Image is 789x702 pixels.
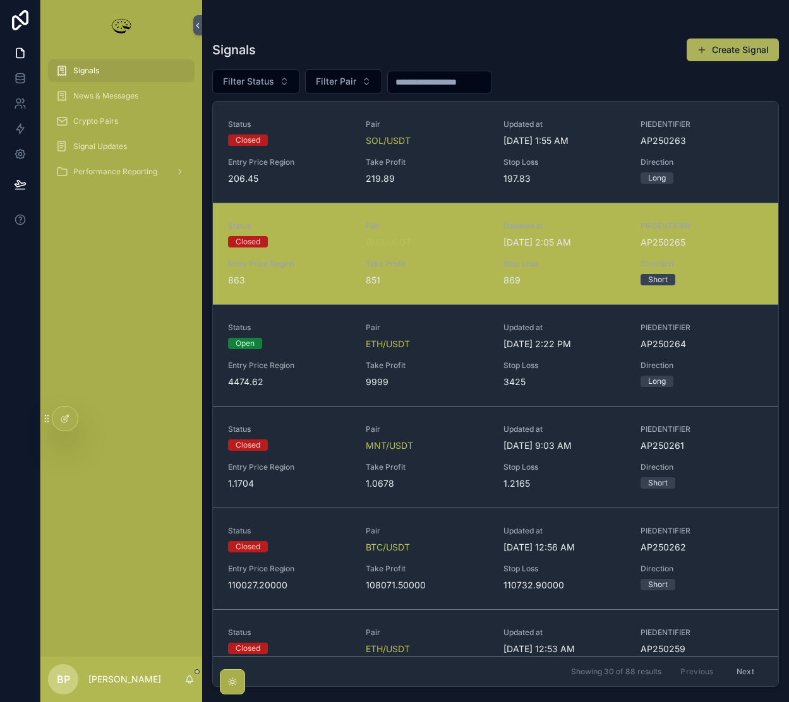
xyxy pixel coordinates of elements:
[503,172,626,185] span: 197.83
[641,338,763,350] span: AP250264
[213,102,778,203] a: StatusClosedPairSOL/USDTUpdated at[DATE] 1:55 AMPIEDENTIFIERAP250263Entry Price Region206.45Take ...
[109,15,134,35] img: App logo
[503,541,626,554] span: [DATE] 12:56 AM
[366,134,411,147] a: SOL/USDT
[641,424,763,434] span: PIEDENTIFIER
[366,424,488,434] span: Pair
[366,579,488,592] span: 108071.50000
[366,439,413,452] a: MNT/USDT
[641,526,763,536] span: PIEDENTIFIER
[228,172,351,185] span: 206.45
[641,221,763,231] span: PIEDENTIFIER
[48,135,195,158] a: Signal Updates
[366,236,411,249] a: BNB/USDT
[366,360,488,371] span: Take Profit
[503,462,626,472] span: Stop Loss
[366,564,488,574] span: Take Profit
[366,157,488,167] span: Take Profit
[236,643,260,654] div: Closed
[88,673,161,686] p: [PERSON_NAME]
[236,134,260,146] div: Closed
[641,134,763,147] span: AP250263
[503,323,626,333] span: Updated at
[503,274,626,287] span: 869
[641,643,763,655] span: AP250259
[503,221,626,231] span: Updated at
[236,541,260,552] div: Closed
[213,508,778,609] a: StatusClosedPairBTC/USDTUpdated at[DATE] 12:56 AMPIEDENTIFIERAP250262Entry Price Region110027.200...
[503,338,626,350] span: [DATE] 2:22 PM
[228,259,351,269] span: Entry Price Region
[48,110,195,133] a: Crypto Pairs
[305,69,382,93] button: Select Button
[212,69,300,93] button: Select Button
[228,564,351,574] span: Entry Price Region
[641,439,763,452] span: AP250261
[73,141,127,152] span: Signal Updates
[366,323,488,333] span: Pair
[641,259,763,269] span: Direction
[503,628,626,638] span: Updated at
[228,424,351,434] span: Status
[366,628,488,638] span: Pair
[648,274,668,285] div: Short
[73,116,118,126] span: Crypto Pairs
[228,628,351,638] span: Status
[48,85,195,107] a: News & Messages
[212,41,256,59] h1: Signals
[228,579,351,592] span: 110027.20000
[503,579,626,592] span: 110732.90000
[366,526,488,536] span: Pair
[641,119,763,129] span: PIEDENTIFIER
[571,667,661,677] span: Showing 30 of 88 results
[366,274,488,287] span: 851
[236,236,260,247] div: Closed
[228,274,351,287] span: 863
[503,424,626,434] span: Updated at
[366,172,488,185] span: 219.89
[223,75,274,88] span: Filter Status
[366,541,410,554] a: BTC/USDT
[228,526,351,536] span: Status
[236,338,255,349] div: Open
[48,160,195,183] a: Performance Reporting
[503,259,626,269] span: Stop Loss
[228,360,351,371] span: Entry Price Region
[503,157,626,167] span: Stop Loss
[503,643,626,655] span: [DATE] 12:53 AM
[641,628,763,638] span: PIEDENTIFIER
[503,526,626,536] span: Updated at
[503,236,626,249] span: [DATE] 2:05 AM
[366,259,488,269] span: Take Profit
[366,221,488,231] span: Pair
[648,579,668,590] div: Short
[228,376,351,388] span: 4474.62
[366,338,410,350] span: ETH/USDT
[213,304,778,406] a: StatusOpenPairETH/USDTUpdated at[DATE] 2:22 PMPIEDENTIFIERAP250264Entry Price Region4474.62Take P...
[213,203,778,304] a: StatusClosedPairBNB/USDTUpdated at[DATE] 2:05 AMPIEDENTIFIERAP250265Entry Price Region863Take Pro...
[366,462,488,472] span: Take Profit
[366,119,488,129] span: Pair
[503,439,626,452] span: [DATE] 9:03 AM
[503,564,626,574] span: Stop Loss
[641,360,763,371] span: Direction
[228,157,351,167] span: Entry Price Region
[366,643,410,655] a: ETH/USDT
[73,66,99,76] span: Signals
[641,236,763,249] span: AP250265
[503,360,626,371] span: Stop Loss
[57,672,70,687] span: BP
[687,39,779,61] button: Create Signal
[213,406,778,508] a: StatusClosedPairMNT/USDTUpdated at[DATE] 9:03 AMPIEDENTIFIERAP250261Entry Price Region1.1704Take ...
[648,172,666,184] div: Long
[228,323,351,333] span: Status
[641,157,763,167] span: Direction
[641,462,763,472] span: Direction
[366,477,488,490] span: 1.0678
[648,376,666,387] div: Long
